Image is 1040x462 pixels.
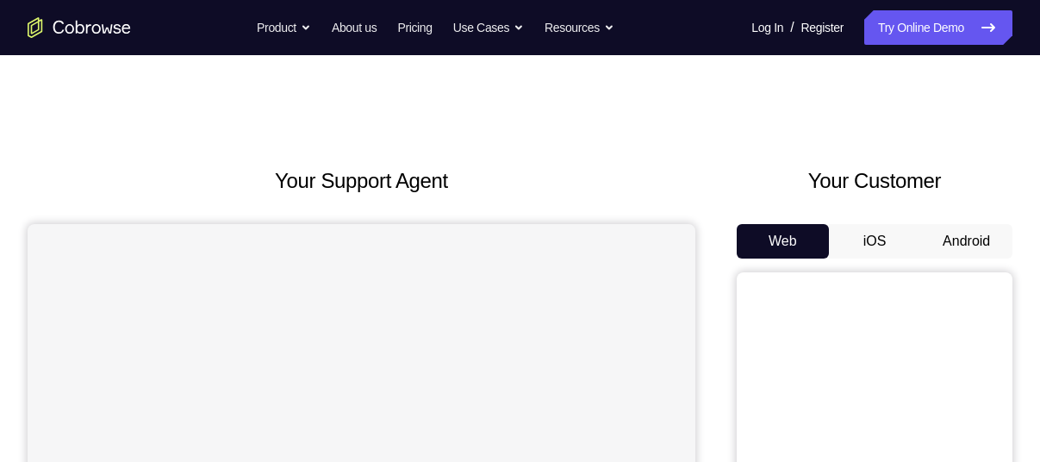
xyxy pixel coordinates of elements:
[801,10,844,45] a: Register
[545,10,614,45] button: Resources
[332,10,377,45] a: About us
[737,165,1012,197] h2: Your Customer
[920,224,1012,259] button: Android
[453,10,524,45] button: Use Cases
[28,165,695,197] h2: Your Support Agent
[751,10,783,45] a: Log In
[737,224,829,259] button: Web
[864,10,1012,45] a: Try Online Demo
[790,17,794,38] span: /
[829,224,921,259] button: iOS
[257,10,311,45] button: Product
[28,17,131,38] a: Go to the home page
[397,10,432,45] a: Pricing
